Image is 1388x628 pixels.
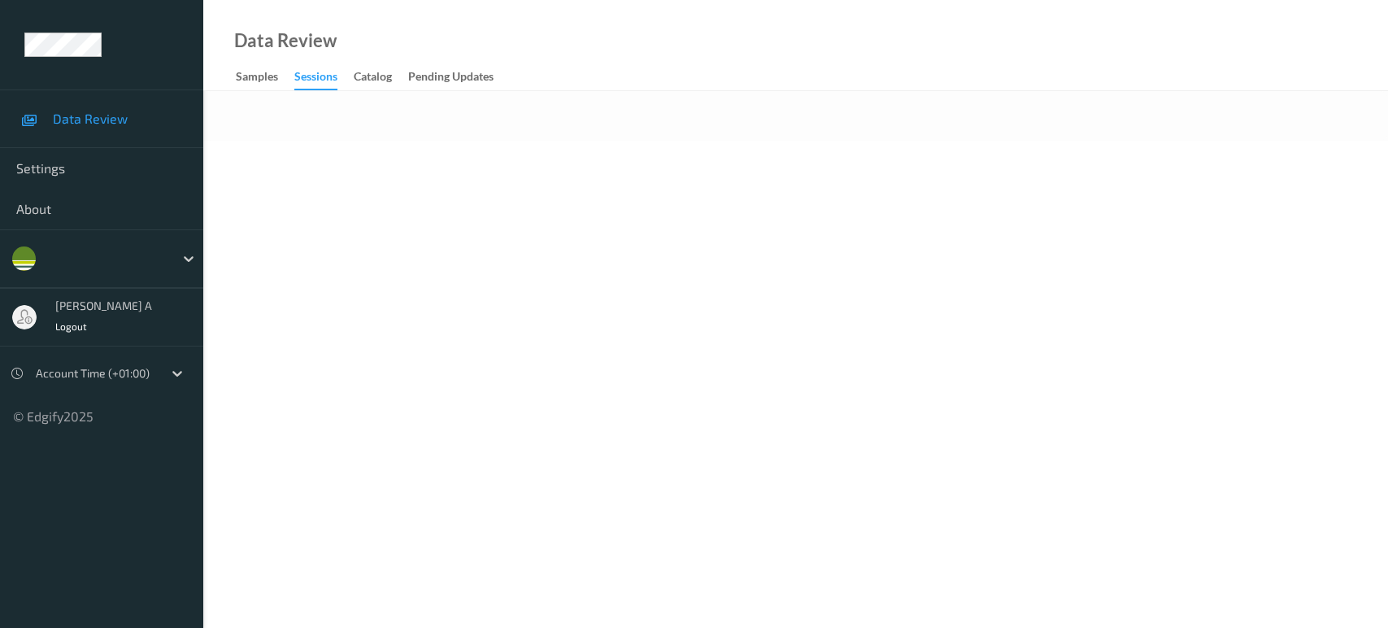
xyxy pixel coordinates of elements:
a: Samples [236,66,294,89]
a: Pending Updates [408,66,510,89]
a: Sessions [294,66,354,90]
div: Sessions [294,68,337,90]
div: Samples [236,68,278,89]
div: Catalog [354,68,392,89]
a: Catalog [354,66,408,89]
div: Pending Updates [408,68,494,89]
div: Data Review [234,33,337,49]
